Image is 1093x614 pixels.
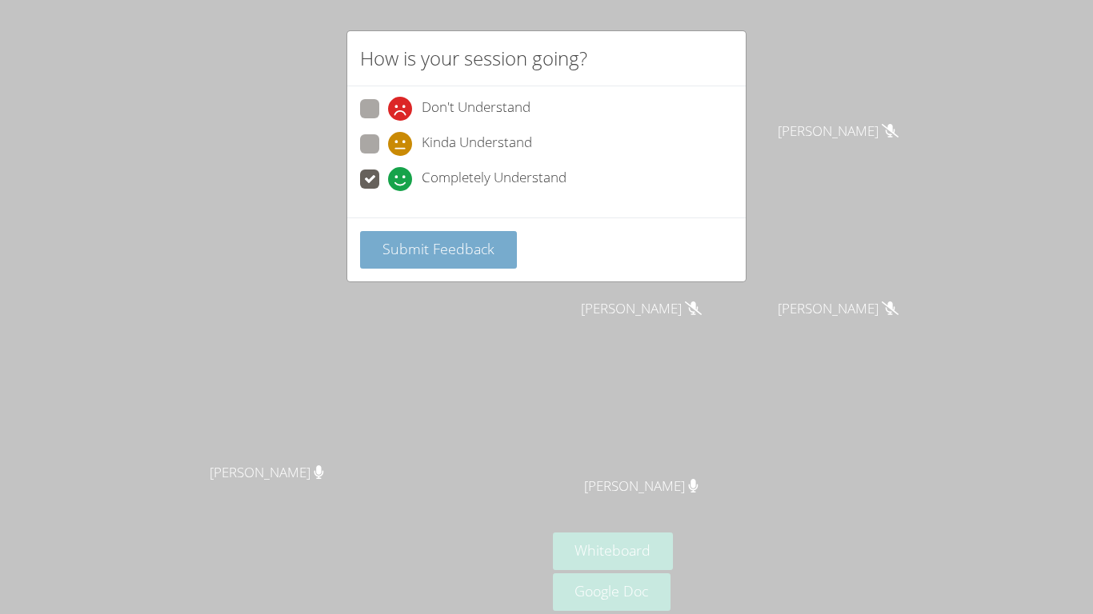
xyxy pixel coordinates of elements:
h2: How is your session going? [360,44,587,73]
span: Completely Understand [422,167,567,191]
button: Submit Feedback [360,231,517,269]
span: Don't Understand [422,97,530,121]
span: Submit Feedback [382,239,494,258]
span: Kinda Understand [422,132,532,156]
